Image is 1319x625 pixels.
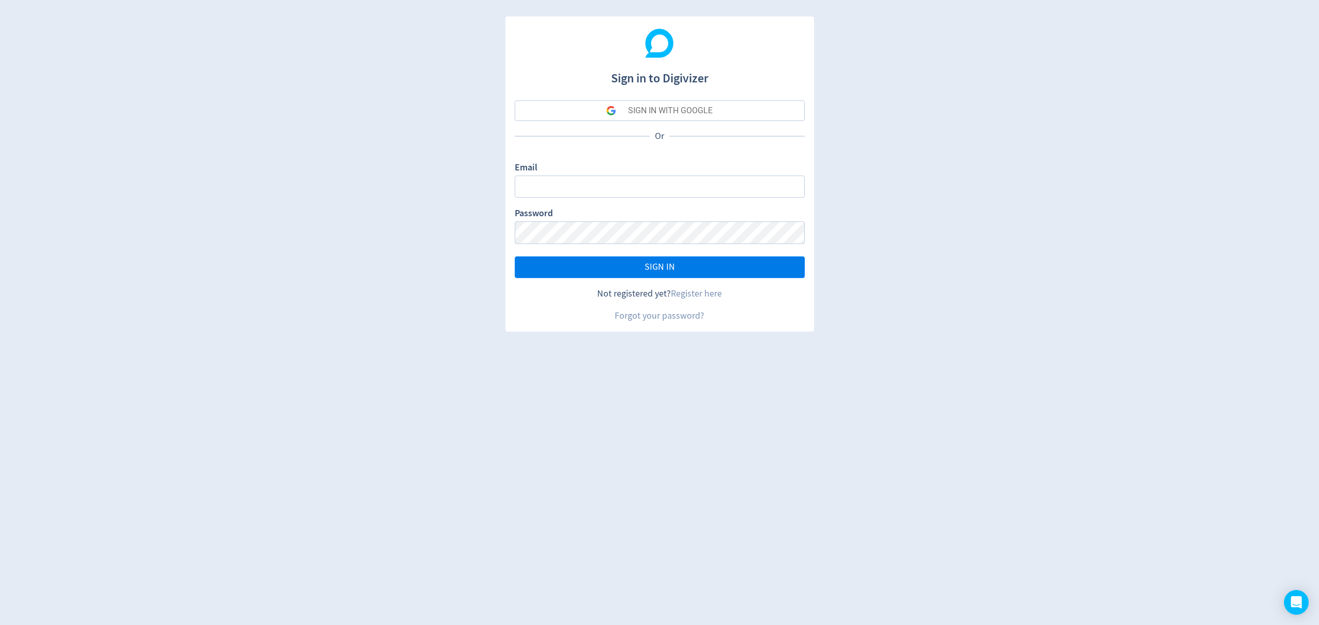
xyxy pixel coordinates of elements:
[650,130,669,143] p: Or
[645,263,675,272] span: SIGN IN
[671,288,722,300] a: Register here
[515,161,537,176] label: Email
[515,287,805,300] div: Not registered yet?
[515,207,553,221] label: Password
[645,29,674,58] img: Digivizer Logo
[515,100,805,121] button: SIGN IN WITH GOOGLE
[628,100,713,121] div: SIGN IN WITH GOOGLE
[515,256,805,278] button: SIGN IN
[515,61,805,88] h1: Sign in to Digivizer
[615,310,704,322] a: Forgot your password?
[1284,590,1309,615] div: Open Intercom Messenger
